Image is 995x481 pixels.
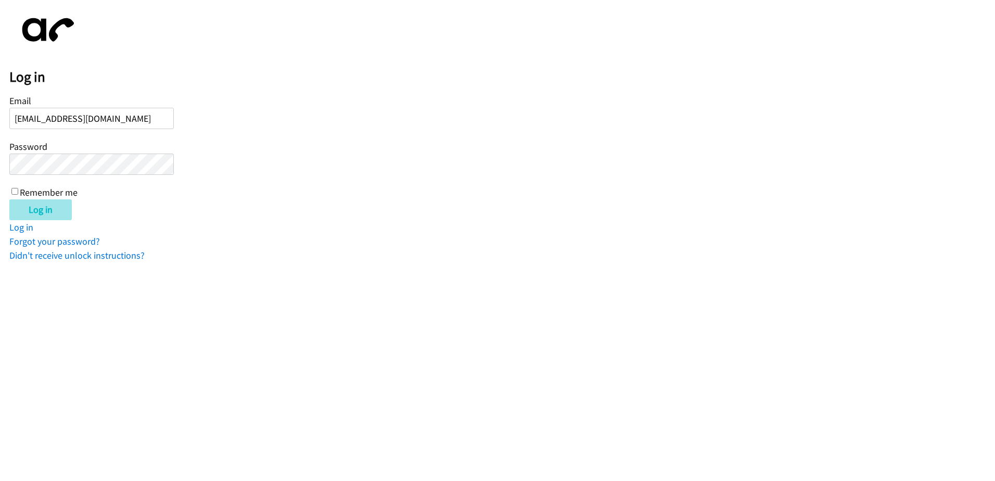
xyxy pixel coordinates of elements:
a: Forgot your password? [9,235,100,247]
label: Password [9,141,47,153]
img: aphone-8a226864a2ddd6a5e75d1ebefc011f4aa8f32683c2d82f3fb0802fe031f96514.svg [9,9,82,50]
h2: Log in [9,68,995,86]
input: Log in [9,199,72,220]
label: Email [9,95,31,107]
a: Didn't receive unlock instructions? [9,249,145,261]
a: Log in [9,221,33,233]
label: Remember me [20,186,78,198]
